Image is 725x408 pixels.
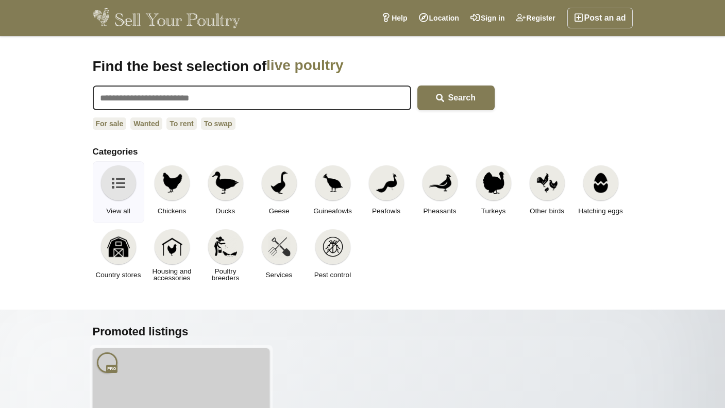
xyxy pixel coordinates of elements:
a: Pest control Pest control [307,225,359,287]
a: Help [376,8,413,28]
img: Sell Your Poultry [93,8,241,28]
img: Peafowls [375,172,398,194]
img: AKomm [97,352,117,373]
span: Guineafowls [313,208,351,214]
a: Pro [97,352,117,373]
img: Turkeys [482,172,505,194]
span: Country stores [96,271,141,278]
a: For sale [93,117,127,130]
a: Turkeys Turkeys [468,161,519,223]
span: Geese [269,208,290,214]
img: Hatching eggs [589,172,612,194]
span: Poultry breeders [203,268,248,281]
a: Services Services [254,225,305,287]
img: Ducks [212,172,238,194]
span: Peafowls [372,208,400,214]
h2: Promoted listings [93,325,633,338]
span: Hatching eggs [578,208,622,214]
span: Housing and accessories [149,268,195,281]
a: Country stores Country stores [93,225,144,287]
button: Search [417,86,495,110]
span: Professional member [106,365,117,373]
span: Pest control [314,271,351,278]
a: Peafowls Peafowls [361,161,412,223]
img: Services [268,235,291,258]
a: Location [413,8,465,28]
img: Guineafowls [322,172,344,194]
img: Housing and accessories [161,235,183,258]
a: Ducks Ducks [200,161,251,223]
a: Pheasants Pheasants [414,161,466,223]
img: Geese [268,172,291,194]
a: Sign in [465,8,511,28]
img: Pest control [322,235,344,258]
span: Search [448,93,476,102]
a: Wanted [130,117,162,130]
span: Pheasants [424,208,457,214]
a: Register [511,8,561,28]
a: Hatching eggs Hatching eggs [575,161,627,223]
a: Poultry breeders Poultry breeders [200,225,251,287]
span: live poultry [266,57,439,75]
img: Country stores [107,235,130,258]
span: Chickens [158,208,187,214]
a: Housing and accessories Housing and accessories [146,225,198,287]
a: Other birds Other birds [521,161,573,223]
a: To swap [201,117,235,130]
span: Services [266,271,293,278]
a: View all [93,161,144,223]
img: Chickens [161,172,183,194]
span: Turkeys [481,208,506,214]
span: Other birds [530,208,564,214]
a: To rent [166,117,196,130]
a: Geese Geese [254,161,305,223]
img: Poultry breeders [214,235,237,258]
a: Guineafowls Guineafowls [307,161,359,223]
img: Pheasants [429,172,451,194]
h2: Categories [93,147,633,157]
h1: Find the best selection of [93,57,495,75]
span: View all [106,208,130,214]
a: Chickens Chickens [146,161,198,223]
img: Other birds [536,172,559,194]
a: Post an ad [567,8,633,28]
span: Ducks [216,208,235,214]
